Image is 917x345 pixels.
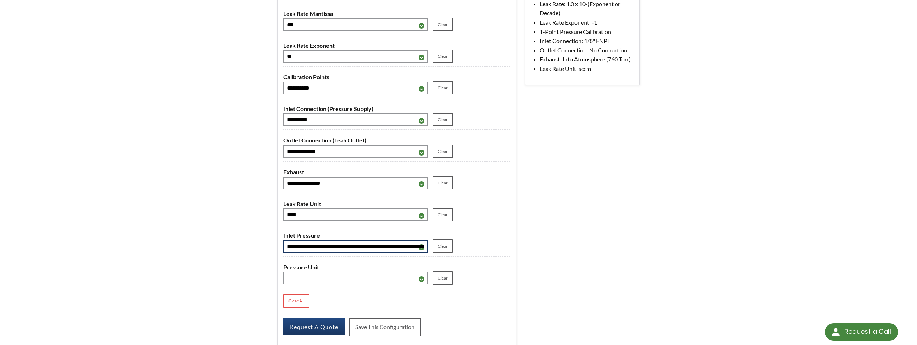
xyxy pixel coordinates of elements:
[844,323,891,340] div: Request a Call
[433,208,453,221] a: Clear
[283,167,510,177] label: Exhaust
[433,50,453,63] a: Clear
[349,318,421,336] a: Save This Configuration
[540,64,634,73] li: Leak Rate Unit: sccm
[433,271,453,285] a: Clear
[433,145,453,158] a: Clear
[283,318,345,335] button: Request A Quote
[830,326,841,338] img: round button
[540,18,634,27] li: Leak Rate Exponent: -1
[283,199,510,209] label: Leak Rate Unit
[540,36,634,46] li: Inlet Connection: 1/8" FNPT
[283,104,510,114] label: Inlet Connection (Pressure Supply)
[283,72,510,82] label: Calibration Points
[433,176,453,189] a: Clear
[433,113,453,126] a: Clear
[283,231,510,240] label: Inlet Pressure
[433,239,453,253] a: Clear
[283,136,510,145] label: Outlet Connection (Leak Outlet)
[433,18,453,31] a: Clear
[540,27,634,37] li: 1-Point Pressure Calibration
[825,323,898,341] div: Request a Call
[283,294,309,308] a: Clear All
[433,81,453,94] a: Clear
[540,55,634,64] li: Exhaust: Into Atmosphere (760 Torr)
[283,41,510,50] label: Leak Rate Exponent
[540,46,634,55] li: Outlet Connection: No Connection
[283,9,510,18] label: Leak Rate Mantissa
[283,263,510,272] label: Pressure Unit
